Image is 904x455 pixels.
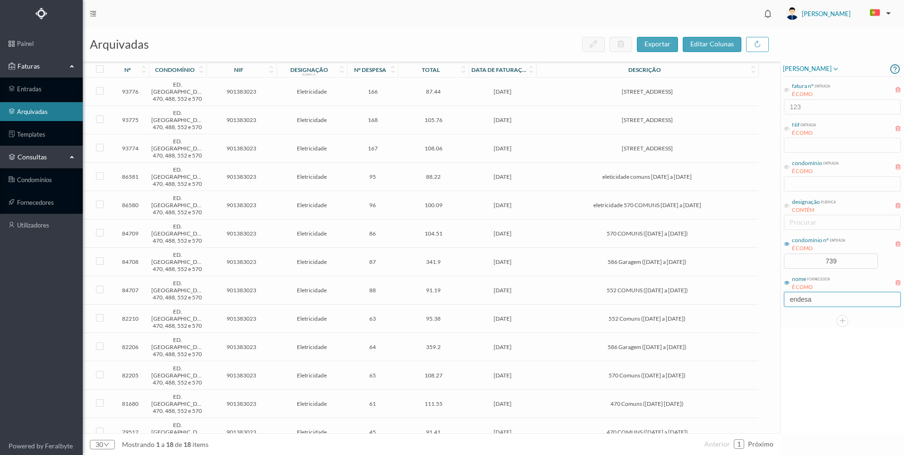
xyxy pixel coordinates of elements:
[539,372,756,379] span: 570 Comuns ([DATE] a [DATE])
[783,63,839,75] span: [PERSON_NAME]
[539,258,756,265] span: 586 Garagem ([DATE] a [DATE])
[628,66,661,73] div: descrição
[279,343,345,350] span: Eletricidade
[113,173,147,180] span: 86581
[471,66,528,73] div: data de faturação
[762,8,774,20] i: icon: bell
[748,437,774,452] li: Página Seguinte
[209,230,274,237] span: 901383023
[234,66,243,73] div: nif
[400,315,466,322] span: 95.38
[209,343,274,350] span: 901383023
[151,166,203,187] span: ED. [GEOGRAPHIC_DATA] 470, 488, 552 e 570
[113,287,147,294] span: 84707
[113,400,147,407] span: 81680
[471,429,534,436] span: [DATE]
[113,372,147,379] span: 82205
[400,145,466,152] span: 108.06
[151,336,203,358] span: ED. [GEOGRAPHIC_DATA] 470, 488, 552 e 570
[349,116,396,123] span: 168
[90,37,149,51] span: arquivadas
[471,343,534,350] span: [DATE]
[400,400,466,407] span: 111.55
[113,88,147,95] span: 93776
[471,201,534,209] span: [DATE]
[400,173,466,180] span: 88.22
[792,121,800,129] div: Nif
[471,372,534,379] span: [DATE]
[151,365,203,386] span: ED. [GEOGRAPHIC_DATA] 470, 488, 552 e 570
[279,116,345,123] span: Eletricidade
[539,88,756,95] span: [STREET_ADDRESS]
[349,287,396,294] span: 88
[302,72,316,76] div: rubrica
[209,88,274,95] span: 901383023
[704,437,730,452] li: Página Anterior
[151,421,203,443] span: ED. [GEOGRAPHIC_DATA] 470, 488, 552 e 570
[539,145,756,152] span: [STREET_ADDRESS]
[792,236,829,245] div: condomínio nº
[113,258,147,265] span: 84708
[539,315,756,322] span: 552 Comuns ([DATE] a [DATE])
[155,66,195,73] div: condomínio
[792,159,822,167] div: condomínio
[90,10,96,17] i: icon: menu-fold
[209,400,274,407] span: 901383023
[151,251,203,272] span: ED. [GEOGRAPHIC_DATA] 470, 488, 552 e 570
[182,440,192,448] span: 18
[471,230,534,237] span: [DATE]
[113,429,147,436] span: 79512
[734,439,744,449] li: 1
[792,275,806,283] div: nome
[209,429,274,436] span: 901383023
[209,116,274,123] span: 901383023
[400,116,466,123] span: 105.76
[279,145,345,152] span: Eletricidade
[471,315,534,322] span: [DATE]
[349,400,396,407] span: 61
[786,7,799,20] img: user_titan3.af2715ee.jpg
[15,61,67,71] span: Faturas
[209,145,274,152] span: 901383023
[113,116,147,123] span: 93775
[349,372,396,379] span: 65
[279,230,345,237] span: Eletricidade
[279,173,345,180] span: Eletricidade
[151,109,203,131] span: ED. [GEOGRAPHIC_DATA] 470, 488, 552 e 570
[539,230,756,237] span: 570 COMUNS ([DATE] a [DATE])
[17,152,65,162] span: consultas
[822,159,839,166] div: entrada
[279,400,345,407] span: Eletricidade
[35,8,47,19] img: Logo
[829,236,845,243] div: entrada
[422,66,440,73] div: total
[471,145,534,152] span: [DATE]
[349,258,396,265] span: 87
[349,201,396,209] span: 96
[279,429,345,436] span: Eletricidade
[165,440,175,448] span: 18
[290,66,328,73] div: designação
[806,275,830,282] div: fornecedor
[792,82,814,90] div: fatura nº
[279,88,345,95] span: Eletricidade
[704,440,730,448] span: anterior
[279,287,345,294] span: Eletricidade
[471,173,534,180] span: [DATE]
[192,440,209,448] span: items
[471,287,534,294] span: [DATE]
[539,400,756,407] span: 470 Comuns ([DATE] [DATE])
[349,230,396,237] span: 86
[748,440,774,448] span: próximo
[539,116,756,123] span: [STREET_ADDRESS]
[539,429,756,436] span: 470 COMUNS ([DATE] a [DATE])
[400,372,466,379] span: 108.27
[349,315,396,322] span: 63
[113,315,147,322] span: 82210
[124,66,131,73] div: nº
[209,315,274,322] span: 901383023
[471,88,534,95] span: [DATE]
[113,343,147,350] span: 82206
[814,82,830,89] div: entrada
[209,372,274,379] span: 901383023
